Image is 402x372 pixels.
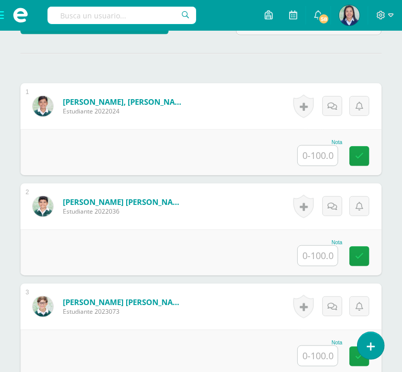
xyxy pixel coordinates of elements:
[298,246,338,266] input: 0-100.0
[298,346,338,366] input: 0-100.0
[48,7,196,24] input: Busca un usuario...
[33,196,53,217] img: 016ec3f49adb9b4d01ba180f50f99c9e.png
[63,107,185,115] span: Estudiante 2022024
[63,197,185,207] a: [PERSON_NAME] [PERSON_NAME]
[33,296,53,317] img: b62ad25264111a4a5c812507aae03a58.png
[33,96,53,117] img: 88e917e6c4ee2df6f8dfa44b225cfff0.png
[297,139,342,145] div: Nota
[298,146,338,166] input: 0-100.0
[339,5,360,26] img: aa46adbeae2c5bf295b4e5bf5615201a.png
[297,240,342,245] div: Nota
[63,207,185,216] span: Estudiante 2022036
[318,13,329,25] span: 58
[63,297,185,307] a: [PERSON_NAME] [PERSON_NAME]
[63,97,185,107] a: [PERSON_NAME], [PERSON_NAME]
[297,340,342,345] div: Nota
[63,307,185,316] span: Estudiante 2023073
